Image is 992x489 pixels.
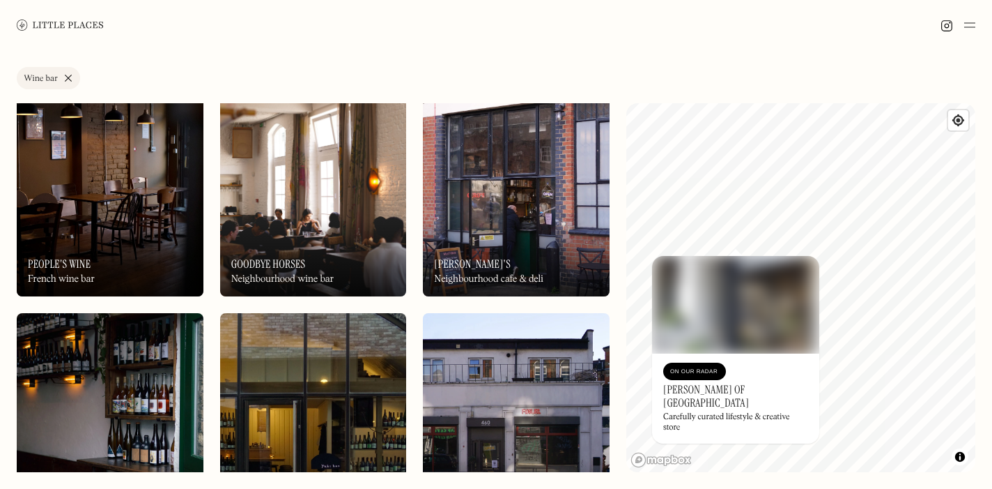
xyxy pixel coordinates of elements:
[434,257,511,271] h3: [PERSON_NAME]'s
[17,67,80,89] a: Wine bar
[652,256,819,354] img: Earl of East London
[220,73,407,296] img: Goodbye Horses
[952,449,968,465] button: Toggle attribution
[17,73,203,296] a: People's WinePeople's WinePeople's WineFrench wine bar
[28,257,91,271] h3: People's Wine
[220,73,407,296] a: Goodbye HorsesGoodbye HorsesGoodbye HorsesNeighbourhood wine bar
[948,110,968,130] button: Find my location
[670,365,719,379] div: On Our Radar
[423,73,610,296] img: Ciro's
[663,412,808,432] div: Carefully curated lifestyle & creative store
[956,449,964,465] span: Toggle attribution
[231,273,334,285] div: Neighbourhood wine bar
[24,75,58,83] div: Wine bar
[423,73,610,296] a: Ciro'sCiro's[PERSON_NAME]'sNeighbourhood cafe & deli
[17,73,203,296] img: People's Wine
[231,257,305,271] h3: Goodbye Horses
[630,452,692,468] a: Mapbox homepage
[652,256,819,444] a: Earl of East LondonEarl of East LondonOn Our Radar[PERSON_NAME] of [GEOGRAPHIC_DATA]Carefully cur...
[28,273,95,285] div: French wine bar
[663,383,808,409] h3: [PERSON_NAME] of [GEOGRAPHIC_DATA]
[434,273,543,285] div: Neighbourhood cafe & deli
[626,103,975,472] canvas: Map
